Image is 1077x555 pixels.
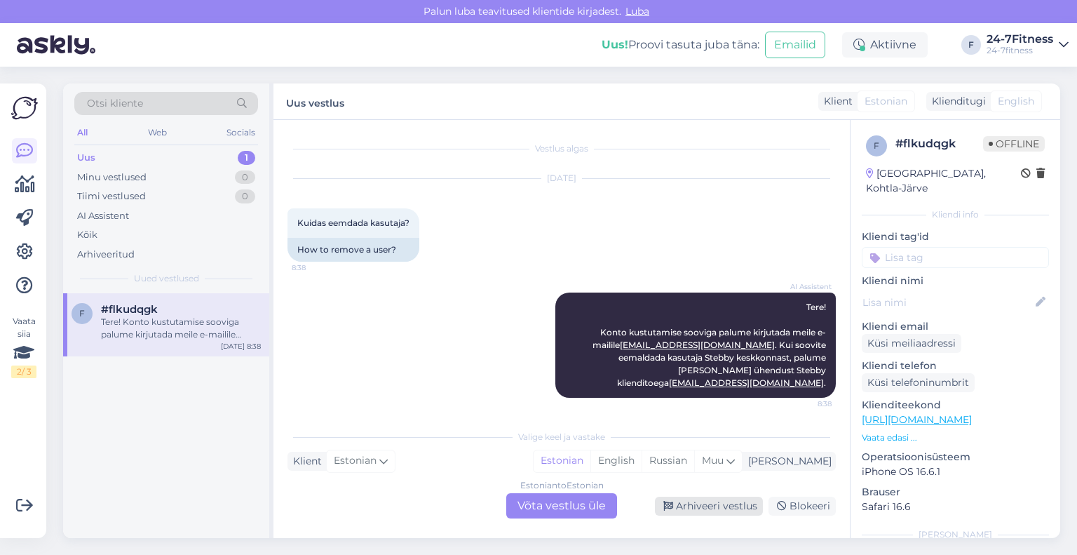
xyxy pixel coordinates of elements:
p: Operatsioonisüsteem [862,450,1049,464]
p: iPhone OS 16.6.1 [862,464,1049,479]
span: Luba [621,5,653,18]
div: [PERSON_NAME] [862,528,1049,541]
p: Safari 16.6 [862,500,1049,514]
input: Lisa nimi [862,295,1033,310]
span: Tere! Konto kustutamise sooviga palume kirjutada meile e-mailile . Kui soovite eemaldada kasutaja... [592,302,828,388]
div: Küsi meiliaadressi [862,334,961,353]
div: Blokeeri [768,497,836,516]
button: Emailid [765,32,825,58]
div: Minu vestlused [77,170,147,185]
span: Kuidas eemdada kasutaja? [297,218,409,228]
div: Uus [77,151,95,165]
span: Estonian [334,453,377,469]
p: Kliendi nimi [862,274,1049,288]
div: Klient [287,454,322,469]
div: How to remove a user? [287,238,419,262]
span: AI Assistent [779,281,832,292]
div: AI Assistent [77,209,129,223]
div: Kliendi info [862,208,1049,221]
p: Vaata edasi ... [862,432,1049,444]
div: Arhiveeritud [77,248,135,262]
div: # flkudqgk [895,135,983,152]
label: Uus vestlus [286,92,344,111]
div: [DATE] [287,172,836,185]
div: 1 [238,151,255,165]
div: Estonian to Estonian [520,479,604,492]
div: Tiimi vestlused [77,189,146,203]
span: 8:38 [779,399,832,409]
div: All [74,123,90,142]
span: f [874,140,879,151]
div: 24-7fitness [987,45,1053,56]
div: 0 [235,170,255,185]
p: Kliendi telefon [862,359,1049,373]
span: Muu [702,454,724,467]
a: [EMAIL_ADDRESS][DOMAIN_NAME] [669,377,824,388]
p: Brauser [862,485,1049,500]
a: [EMAIL_ADDRESS][DOMAIN_NAME] [620,340,775,350]
div: Võta vestlus üle [506,493,617,519]
span: 8:38 [292,262,344,273]
div: Aktiivne [842,32,928,58]
a: 24-7Fitness24-7fitness [987,34,1069,56]
span: English [998,94,1034,109]
div: Klienditugi [926,94,986,109]
p: Kliendi email [862,319,1049,334]
p: Kliendi tag'id [862,229,1049,244]
span: Offline [983,136,1045,152]
span: #flkudqgk [101,303,158,316]
div: Web [145,123,170,142]
div: Estonian [534,450,590,472]
div: Kõik [77,228,97,242]
span: Otsi kliente [87,96,143,111]
div: English [590,450,642,472]
div: 0 [235,189,255,203]
div: Vestlus algas [287,142,836,155]
div: [GEOGRAPHIC_DATA], Kohtla-Järve [866,166,1021,196]
div: Arhiveeri vestlus [655,497,763,516]
div: 24-7Fitness [987,34,1053,45]
p: Klienditeekond [862,398,1049,413]
a: [URL][DOMAIN_NAME] [862,413,972,426]
div: Küsi telefoninumbrit [862,373,975,392]
div: Vaata siia [11,315,36,378]
span: f [79,308,85,319]
div: Proovi tasuta juba täna: [602,36,759,53]
div: F [961,35,981,55]
div: 2 / 3 [11,366,36,378]
div: [DATE] 8:38 [221,341,261,352]
div: Klient [818,94,853,109]
div: Russian [642,450,694,472]
span: Estonian [865,94,907,109]
div: Tere! Konto kustutamise sooviga palume kirjutada meile e-mailile [EMAIL_ADDRESS][DOMAIN_NAME]. Ku... [101,316,261,341]
div: Socials [224,123,258,142]
span: Uued vestlused [134,272,199,285]
input: Lisa tag [862,247,1049,268]
img: Askly Logo [11,95,38,121]
div: Valige keel ja vastake [287,431,836,443]
div: [PERSON_NAME] [743,454,832,469]
b: Uus! [602,38,628,51]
